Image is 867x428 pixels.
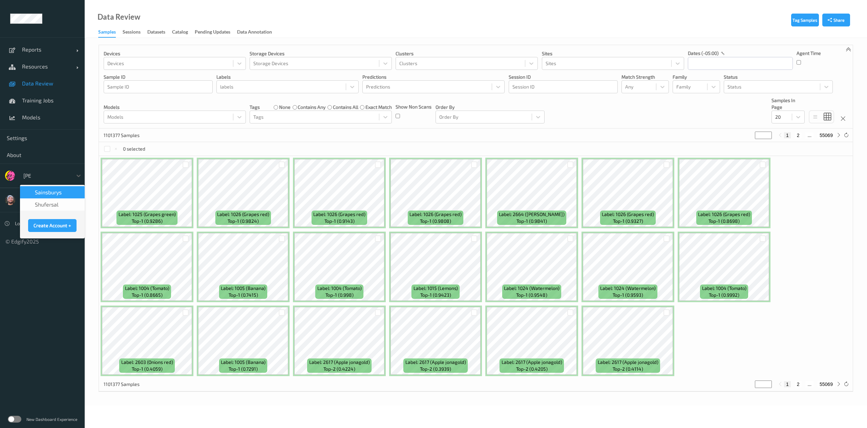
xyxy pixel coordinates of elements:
[250,50,392,57] p: Storage Devices
[132,366,163,372] span: top-1 (0.4059)
[709,292,739,298] span: top-1 (0.9992)
[420,218,451,225] span: top-1 (0.9808)
[195,28,230,37] div: Pending Updates
[822,14,850,26] button: Share
[195,27,237,37] a: Pending Updates
[229,366,258,372] span: top-1 (0.7291)
[516,366,548,372] span: top-2 (0.4205)
[317,285,362,292] span: Label: 1004 (Tomato)
[217,211,269,218] span: Label: 1026 (Grapes red)
[221,359,266,366] span: Label: 1005 (Banana)
[121,359,173,366] span: Label: 2603 (Onions red)
[365,104,392,111] label: exact match
[313,211,365,218] span: Label: 1026 (Grapes red)
[333,104,358,111] label: contains all
[237,28,272,37] div: Data Annotation
[613,218,643,225] span: top-1 (0.9327)
[621,74,669,80] p: Match Strength
[228,218,259,225] span: top-1 (0.9824)
[325,292,354,298] span: top-1 (0.998)
[147,27,172,37] a: Datasets
[509,74,618,80] p: Session ID
[279,104,291,111] label: none
[784,132,791,138] button: 1
[420,366,451,372] span: top-2 (0.3939)
[502,359,562,366] span: Label: 2617 (Apple jonagold)
[125,285,169,292] span: Label: 1004 (Tomato)
[797,50,821,57] p: Agent Time
[147,28,165,37] div: Datasets
[324,218,355,225] span: top-1 (0.9143)
[600,285,656,292] span: Label: 1024 (Watermelon)
[250,104,260,111] p: Tags
[613,366,643,372] span: top-2 (0.4114)
[795,381,802,387] button: 2
[791,14,819,26] button: Tag Samples
[688,50,719,57] p: dates (-05:00)
[172,28,188,37] div: Catalog
[123,27,147,37] a: Sessions
[516,218,547,225] span: top-1 (0.9841)
[598,359,658,366] span: Label: 2617 (Apple jonagold)
[323,366,355,372] span: top-2 (0.4224)
[771,97,805,111] p: Samples In Page
[216,74,359,80] p: labels
[237,27,279,37] a: Data Annotation
[405,359,466,366] span: Label: 2617 (Apple jonagold)
[409,211,462,218] span: Label: 1026 (Grapes red)
[396,103,431,110] p: Show Non Scans
[132,292,163,298] span: top-1 (0.8665)
[702,285,746,292] span: Label: 1004 (Tomato)
[98,27,123,38] a: Samples
[602,211,654,218] span: Label: 1026 (Grapes red)
[504,285,559,292] span: Label: 1024 (Watermelon)
[221,285,266,292] span: Label: 1005 (Banana)
[104,74,213,80] p: Sample ID
[709,218,740,225] span: top-1 (0.8698)
[396,50,538,57] p: Clusters
[436,104,545,111] p: Order By
[119,211,176,218] span: Label: 1025 (Grapes green)
[805,381,813,387] button: ...
[104,132,154,139] p: 1101377 Samples
[123,145,145,152] p: 0 selected
[414,285,458,292] span: Label: 1015 (Lemons)
[420,292,451,298] span: top-1 (0.9423)
[104,50,246,57] p: Devices
[104,104,246,111] p: Models
[229,292,258,298] span: top-1 (0.7415)
[98,14,140,20] div: Data Review
[805,132,813,138] button: ...
[818,132,835,138] button: 55069
[499,211,565,218] span: Label: 2664 ([PERSON_NAME])
[172,27,195,37] a: Catalog
[542,50,684,57] p: Sites
[132,218,163,225] span: top-1 (0.9286)
[673,74,720,80] p: Family
[362,74,505,80] p: Predictions
[98,28,116,38] div: Samples
[698,211,750,218] span: Label: 1026 (Grapes red)
[818,381,835,387] button: 55069
[516,292,547,298] span: top-1 (0.9548)
[613,292,643,298] span: top-1 (0.9593)
[309,359,370,366] span: Label: 2617 (Apple jonagold)
[724,74,833,80] p: Status
[123,28,141,37] div: Sessions
[795,132,802,138] button: 2
[104,381,154,388] p: 1101377 Samples
[784,381,791,387] button: 1
[298,104,325,111] label: contains any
